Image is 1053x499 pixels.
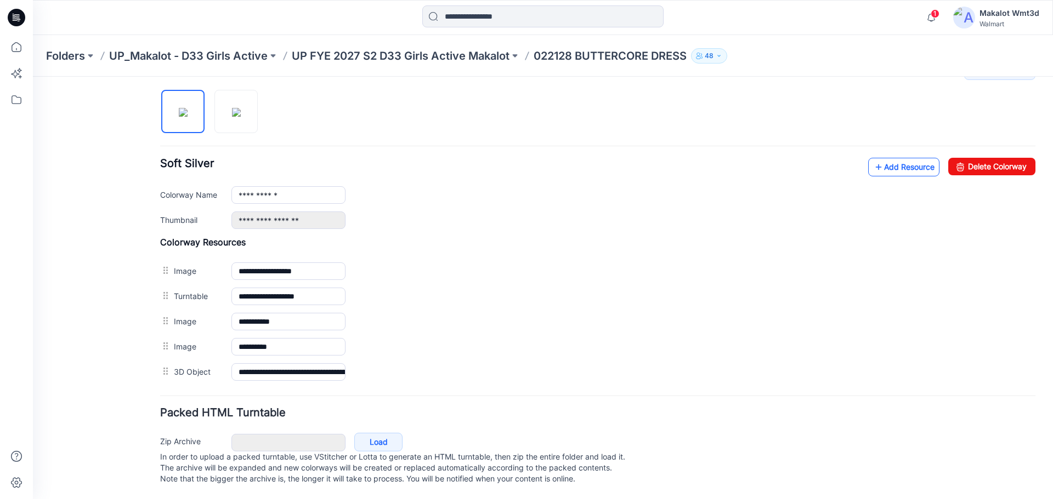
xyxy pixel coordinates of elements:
label: Thumbnail [127,137,188,149]
button: 48 [691,48,727,64]
img: avatar [953,7,975,28]
label: Image [141,263,188,276]
label: Zip Archive [127,358,188,370]
label: Colorway Name [127,112,188,124]
label: Turntable [141,213,188,225]
span: 1 [931,9,939,18]
a: UP_Makalot - D33 Girls Active [109,48,268,64]
a: Delete Colorway [915,81,1003,99]
a: UP FYE 2027 S2 D33 Girls Active Makalot [292,48,509,64]
a: Folders [46,48,85,64]
p: In order to upload a packed turntable, use VStitcher or Lotta to generate an HTML turntable, then... [127,375,1003,408]
a: Load [321,356,370,375]
div: Walmart [980,20,1039,28]
label: Image [141,188,188,200]
p: 022128 BUTTERCORE DRESS [534,48,687,64]
label: 3D Object [141,289,188,301]
h4: Packed HTML Turntable [127,331,1003,341]
label: Image [141,238,188,250]
iframe: edit-style [33,77,1053,499]
p: 48 [705,50,714,62]
span: Soft Silver [127,80,181,93]
h4: Colorway Resources [127,160,1003,171]
div: Makalot Wmt3d [980,7,1039,20]
a: Add Resource [835,81,907,100]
